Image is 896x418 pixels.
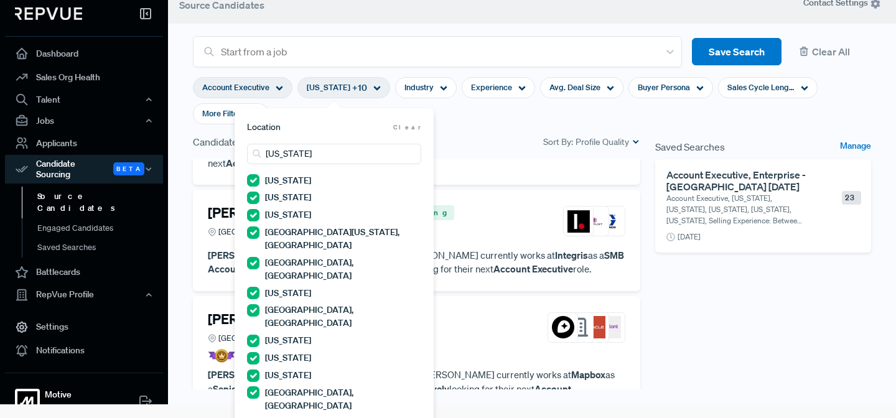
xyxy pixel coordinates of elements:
a: Battlecards [5,261,163,284]
strong: Mapbox [571,368,605,381]
img: Motive [17,391,37,411]
strong: [PERSON_NAME] [208,368,283,381]
p: has years of sales experience. [PERSON_NAME] currently works at as a . [PERSON_NAME] is looking f... [208,368,625,410]
span: Experience [471,81,512,93]
a: Notifications [5,339,163,363]
a: Dashboard [5,42,163,65]
label: [US_STATE] [265,191,311,204]
img: Graco [599,210,621,233]
a: Source Candidates [22,187,180,218]
img: Integris [567,210,590,233]
a: Saved Searches [22,238,180,258]
span: Buyer Persona [638,81,690,93]
label: [US_STATE] [265,334,311,347]
span: Industry [404,81,434,93]
label: [US_STATE] [265,287,311,300]
span: Location [247,121,281,134]
a: Engaged Candidates [22,218,180,238]
a: Settings [5,315,163,339]
label: [US_STATE] [265,351,311,365]
h6: Account Executive, Enterprise - [GEOGRAPHIC_DATA] [DATE] [666,169,821,193]
span: Avg. Deal Size [549,81,600,93]
label: [GEOGRAPHIC_DATA], [GEOGRAPHIC_DATA] [265,304,421,330]
strong: Account Executive [226,157,306,169]
img: Entrust [583,210,605,233]
label: [GEOGRAPHIC_DATA], [GEOGRAPHIC_DATA] [265,256,421,282]
img: Digilant [599,316,621,338]
p: Account Executive, [US_STATE], [US_STATE], [US_STATE], [US_STATE], [US_STATE], Selling Experience... [666,193,806,226]
strong: Senior Account Executive [213,383,322,395]
label: [GEOGRAPHIC_DATA][US_STATE], [GEOGRAPHIC_DATA] [265,226,421,252]
span: More Filters [202,108,245,119]
span: [PERSON_NAME] [45,401,112,414]
span: Candidates [193,134,243,149]
h4: [PERSON_NAME] [208,311,317,327]
span: Account Executive [202,81,269,93]
a: Manage [840,139,871,154]
span: [US_STATE] [307,81,350,93]
h4: [PERSON_NAME] [208,205,317,221]
button: Talent [5,89,163,110]
label: [US_STATE] [265,208,311,221]
strong: [PERSON_NAME] [208,249,283,261]
span: 23 [842,191,861,205]
span: Sales Cycle Length [727,81,795,93]
input: Search locations [247,144,421,164]
span: + 10 [352,81,367,95]
button: Clear All [791,38,871,66]
img: RepVue [15,7,82,20]
a: Sales Org Health [5,65,163,89]
label: [GEOGRAPHIC_DATA], [GEOGRAPHIC_DATA] [265,386,421,412]
span: Beta [113,162,144,175]
span: [GEOGRAPHIC_DATA], [GEOGRAPHIC_DATA] [218,332,380,344]
span: Profile Quality [576,136,629,149]
p: has year of sales experience. [PERSON_NAME] currently works at as a . [PERSON_NAME] is looking fo... [208,248,625,276]
button: RepVue Profile [5,284,163,305]
span: [GEOGRAPHIC_DATA], [GEOGRAPHIC_DATA] [218,226,380,238]
strong: Motive [45,388,112,401]
label: [US_STATE] [265,174,311,187]
div: Candidate Sourcing [5,155,163,183]
button: Save Search [692,38,782,66]
img: Mapbox [552,316,574,338]
strong: Integris [555,249,588,261]
span: Saved Searches [655,139,725,154]
button: Candidate Sourcing Beta [5,155,163,183]
span: Clear [393,123,421,132]
span: [DATE] [678,231,701,243]
a: Applicants [5,131,163,155]
img: President Badge [208,349,236,363]
button: Jobs [5,110,163,131]
label: [US_STATE] [265,369,311,382]
img: Oracle Marketing Cloud [583,316,605,338]
div: Sort By: [543,136,640,149]
strong: Account Executive [493,262,573,275]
